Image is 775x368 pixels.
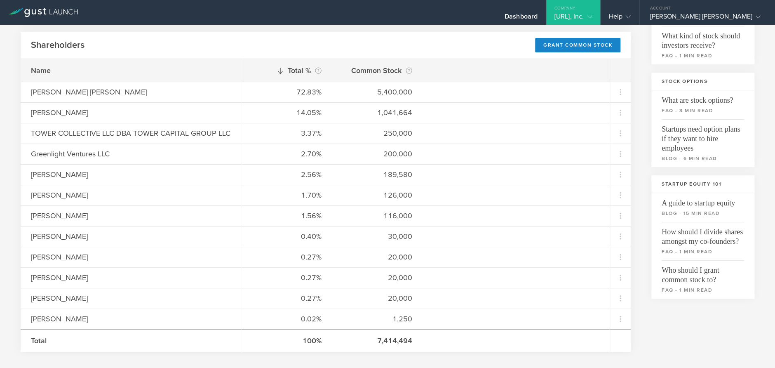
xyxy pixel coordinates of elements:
[505,12,538,25] div: Dashboard
[31,335,175,346] div: Total
[251,107,322,118] div: 14.05%
[662,90,744,105] span: What are stock options?
[342,231,412,242] div: 30,000
[31,190,175,201] div: [PERSON_NAME]
[662,155,744,162] small: blog - 6 min read
[651,175,754,193] h3: Startup Equity 101
[31,128,230,139] div: TOWER COLLECTIVE LLC DBA TOWER CAPITAL GROUP LLC
[31,272,175,283] div: [PERSON_NAME]
[650,12,761,25] div: [PERSON_NAME] [PERSON_NAME]
[251,231,322,242] div: 0.40%
[342,272,412,283] div: 20,000
[31,252,175,262] div: [PERSON_NAME]
[342,252,412,262] div: 20,000
[31,149,175,159] div: Greenlight Ventures LLC
[251,335,322,346] div: 100%
[662,210,744,217] small: blog - 15 min read
[251,65,322,76] div: Total %
[651,26,754,64] a: What kind of stock should investors receive?faq - 1 min read
[662,26,744,50] span: What kind of stock should investors receive?
[609,12,631,25] div: Help
[342,169,412,180] div: 189,580
[31,39,85,51] h2: Shareholders
[342,149,412,159] div: 200,000
[342,65,412,76] div: Common Stock
[342,87,412,97] div: 5,400,000
[651,119,754,167] a: Startups need option plans if they want to hire employeesblog - 6 min read
[342,128,412,139] div: 250,000
[251,169,322,180] div: 2.56%
[251,149,322,159] div: 2.70%
[535,38,620,52] div: Grant Common Stock
[251,272,322,283] div: 0.27%
[342,107,412,118] div: 1,041,664
[662,248,744,255] small: faq - 1 min read
[651,222,754,260] a: How should I divide shares amongst my co-founders?faq - 1 min read
[662,107,744,114] small: faq - 3 min read
[651,193,754,222] a: A guide to startup equityblog - 15 min read
[662,260,744,285] span: Who should I grant common stock to?
[342,210,412,221] div: 116,000
[342,190,412,201] div: 126,000
[251,210,322,221] div: 1.56%
[662,193,744,208] span: A guide to startup equity
[31,210,175,221] div: [PERSON_NAME]
[662,52,744,59] small: faq - 1 min read
[651,90,754,119] a: What are stock options?faq - 3 min read
[31,314,175,324] div: [PERSON_NAME]
[251,252,322,262] div: 0.27%
[31,107,175,118] div: [PERSON_NAME]
[31,87,175,97] div: [PERSON_NAME] [PERSON_NAME]
[31,65,175,76] div: Name
[651,260,754,299] a: Who should I grant common stock to?faq - 1 min read
[662,222,744,246] span: How should I divide shares amongst my co-founders?
[342,293,412,304] div: 20,000
[251,314,322,324] div: 0.02%
[342,335,412,346] div: 7,414,494
[251,190,322,201] div: 1.70%
[31,231,175,242] div: [PERSON_NAME]
[662,119,744,153] span: Startups need option plans if they want to hire employees
[31,169,175,180] div: [PERSON_NAME]
[662,286,744,294] small: faq - 1 min read
[342,314,412,324] div: 1,250
[31,293,175,304] div: [PERSON_NAME]
[251,293,322,304] div: 0.27%
[251,87,322,97] div: 72.83%
[251,128,322,139] div: 3.37%
[651,73,754,90] h3: Stock Options
[554,12,592,25] div: [URL], Inc.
